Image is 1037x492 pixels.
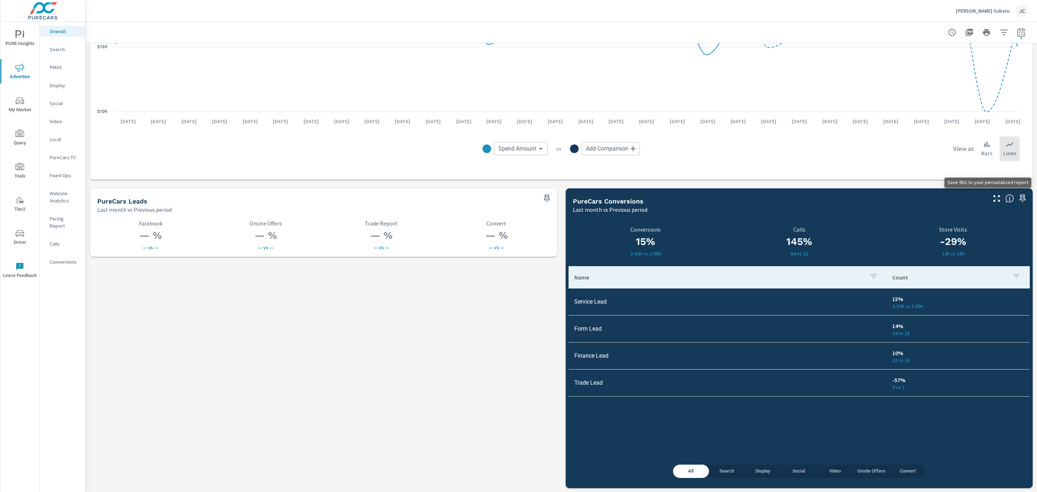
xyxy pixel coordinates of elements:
[727,251,872,256] p: 54 vs 22
[962,25,977,40] button: "Export Report to PDF"
[97,109,107,114] text: $109
[634,118,659,125] p: [DATE]
[821,467,849,475] span: Video
[97,197,147,205] h5: PureCars Leads
[328,245,435,250] p: — vs —
[50,215,80,229] p: Pacing Report
[498,145,536,152] span: Spend Amount
[991,193,1002,204] button: Make Fullscreen
[329,118,354,125] p: [DATE]
[894,467,921,475] span: Convert
[97,220,204,227] p: Facebook
[40,80,85,91] div: Display
[40,256,85,267] div: Conversions
[512,118,537,125] p: [DATE]
[876,251,1030,256] p: 135 vs 190
[50,136,80,143] p: Local
[569,374,886,392] td: Trade Lead
[50,172,80,179] p: Fixed Ops
[359,118,385,125] p: [DATE]
[50,28,80,35] p: Overall
[97,245,204,250] p: — vs —
[50,100,80,107] p: Social
[212,229,319,242] h3: — %
[3,30,37,48] span: PURE Insights
[40,26,85,37] div: Overall
[956,8,1010,14] p: [PERSON_NAME] Subaru
[1015,4,1028,17] div: JC
[726,118,751,125] p: [DATE]
[892,330,1024,336] p: 24 vs 21
[50,154,80,161] p: PureCars TV
[979,25,994,40] button: Print Report
[892,376,1024,384] p: -57%
[50,118,80,125] p: Video
[573,226,718,233] p: Conversions
[573,197,643,205] h5: PureCars Conversions
[543,118,568,125] p: [DATE]
[3,262,37,280] span: Leave Feedback
[569,346,886,365] td: Finance Lead
[50,240,80,247] p: Calls
[40,170,85,181] div: Fixed Ops
[892,322,1024,330] p: 14%
[586,145,628,152] span: Add Comparison
[443,245,550,250] p: — vs —
[749,467,777,475] span: Display
[876,236,1030,248] h3: -29%
[212,245,319,250] p: — vs —
[573,205,647,214] p: Last month vs Previous period
[939,118,964,125] p: [DATE]
[443,220,550,227] p: Convert
[892,303,1024,309] p: 3,371 vs 2,928
[40,62,85,73] div: PMAX
[876,226,1030,233] p: Store Visits
[0,22,39,287] div: nav menu
[40,238,85,249] div: Calls
[909,118,934,125] p: [DATE]
[238,118,263,125] p: [DATE]
[481,118,507,125] p: [DATE]
[970,118,995,125] p: [DATE]
[176,118,202,125] p: [DATE]
[451,118,476,125] p: [DATE]
[573,118,598,125] p: [DATE]
[787,118,812,125] p: [DATE]
[97,229,204,242] h3: — %
[817,118,843,125] p: [DATE]
[892,274,1006,281] p: Count
[40,98,85,109] div: Social
[116,118,141,125] p: [DATE]
[857,467,885,475] span: Onsite Offers
[569,319,886,338] td: Form Lead
[298,118,324,125] p: [DATE]
[756,118,781,125] p: [DATE]
[97,205,172,214] p: Last month vs Previous period
[573,236,718,248] h3: 15%
[574,274,863,281] p: Name
[1003,149,1016,157] p: Lines
[677,467,705,475] span: All
[785,467,813,475] span: Social
[848,118,873,125] p: [DATE]
[328,220,435,227] p: Trade Report
[40,116,85,127] div: Video
[997,25,1011,40] button: Apply Filters
[40,152,85,163] div: PureCars TV
[50,64,80,71] p: PMAX
[40,44,85,55] div: Search
[494,142,548,155] div: Spend Amount
[268,118,293,125] p: [DATE]
[40,134,85,145] div: Local
[582,142,640,155] div: Add Comparison
[390,118,415,125] p: [DATE]
[981,149,992,157] p: Bars
[3,130,37,147] span: Query
[50,46,80,53] p: Search
[207,118,232,125] p: [DATE]
[541,193,553,204] span: Save this to your personalized report
[146,118,171,125] p: [DATE]
[443,229,550,242] h3: — %
[892,295,1024,303] p: 15%
[50,258,80,265] p: Conversions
